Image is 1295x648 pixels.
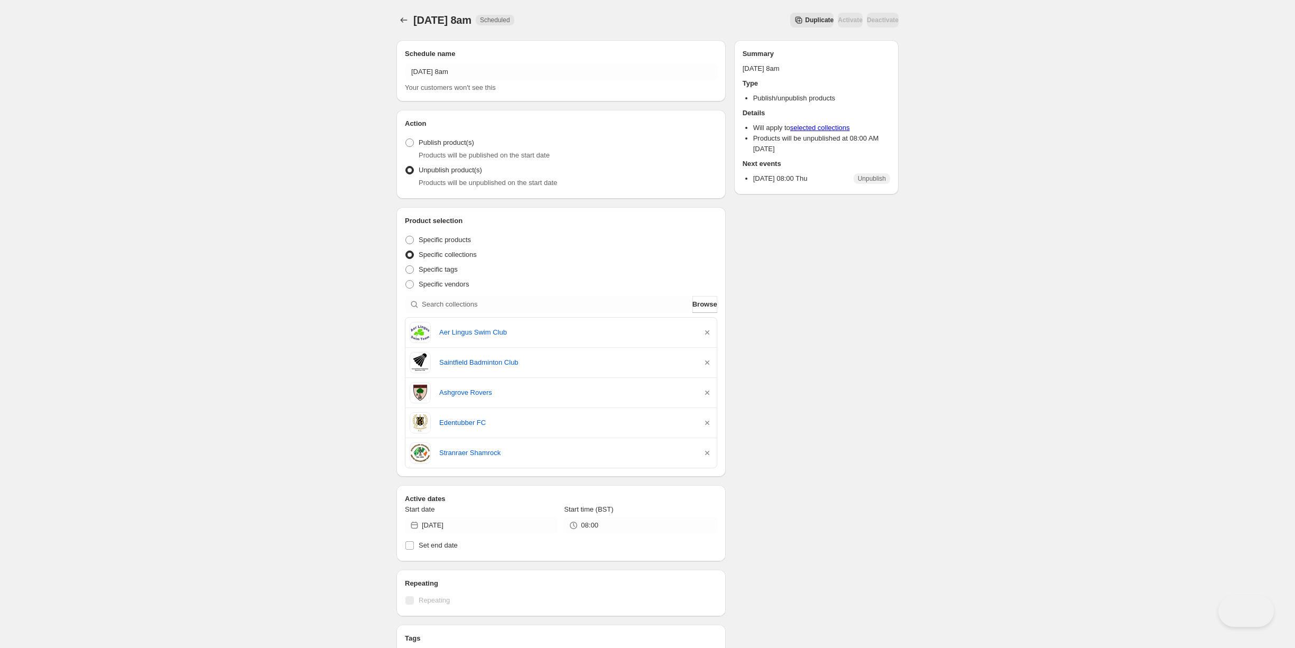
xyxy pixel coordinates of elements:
h2: Tags [405,633,717,644]
a: Ashgrove Rovers [439,387,693,398]
h2: Repeating [405,578,717,589]
span: Products will be unpublished on the start date [419,179,557,187]
span: Scheduled [480,16,510,24]
span: Start date [405,505,434,513]
h2: Active dates [405,494,717,504]
h2: Product selection [405,216,717,226]
span: Unpublish product(s) [419,166,482,174]
span: Specific collections [419,251,477,258]
a: Saintfield Badminton Club [439,357,693,368]
span: Set end date [419,541,458,549]
p: [DATE] 8am [743,63,890,74]
h2: Schedule name [405,49,717,59]
input: Search collections [422,296,690,313]
li: Will apply to [753,123,890,133]
span: Unpublish [858,174,886,183]
span: Specific products [419,236,471,244]
li: Products will be unpublished at 08:00 AM [DATE] [753,133,890,154]
span: Specific tags [419,265,458,273]
span: Publish product(s) [419,138,474,146]
a: Aer Lingus Swim Club [439,327,693,338]
span: Duplicate [805,16,834,24]
a: Edentubber FC [439,418,693,428]
span: Your customers won't see this [405,84,496,91]
h2: Summary [743,49,890,59]
a: Stranraer Shamrock [439,448,693,458]
h2: Next events [743,159,890,169]
span: [DATE] 8am [413,14,471,26]
span: Start time (BST) [564,505,613,513]
p: [DATE] 08:00 Thu [753,173,808,184]
iframe: Toggle Customer Support [1218,595,1274,627]
span: Specific vendors [419,280,469,288]
button: Secondary action label [790,13,834,27]
button: Schedules [396,13,411,27]
button: Browse [692,296,717,313]
h2: Details [743,108,890,118]
a: selected collections [790,124,850,132]
li: Publish/unpublish products [753,93,890,104]
span: Repeating [419,596,450,604]
span: Products will be published on the start date [419,151,550,159]
span: Browse [692,299,717,310]
h2: Type [743,78,890,89]
h2: Action [405,118,717,129]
